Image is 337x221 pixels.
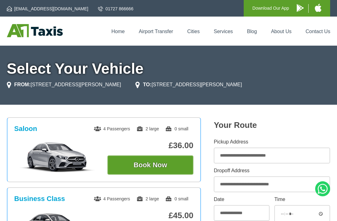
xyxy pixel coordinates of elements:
[111,29,125,34] a: Home
[14,125,37,133] h3: Saloon
[107,155,193,175] button: Book Now
[107,211,193,220] p: £45.00
[143,82,151,87] strong: TO:
[271,29,291,34] a: About Us
[165,126,188,131] span: 0 small
[107,141,193,150] p: £36.00
[94,196,130,201] span: 4 Passengers
[7,24,63,37] img: A1 Taxis St Albans LTD
[7,81,121,88] li: [STREET_ADDRESS][PERSON_NAME]
[214,29,233,34] a: Services
[214,139,330,144] label: Pickup Address
[187,29,200,34] a: Cities
[247,29,257,34] a: Blog
[252,4,289,12] p: Download Our App
[14,82,31,87] strong: FROM:
[297,4,304,12] img: A1 Taxis Android App
[139,29,173,34] a: Airport Transfer
[274,197,330,202] label: Time
[315,4,321,12] img: A1 Taxis iPhone App
[14,195,65,203] h3: Business Class
[214,197,270,202] label: Date
[98,6,134,12] a: 01727 866666
[214,120,330,130] h2: Your Route
[165,196,188,201] span: 0 small
[136,126,159,131] span: 2 large
[14,142,100,173] img: Saloon
[7,61,330,76] h1: Select Your Vehicle
[7,6,88,12] a: [EMAIL_ADDRESS][DOMAIN_NAME]
[136,196,159,201] span: 2 large
[305,29,330,34] a: Contact Us
[94,126,130,131] span: 4 Passengers
[135,81,242,88] li: [STREET_ADDRESS][PERSON_NAME]
[214,168,330,173] label: Dropoff Address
